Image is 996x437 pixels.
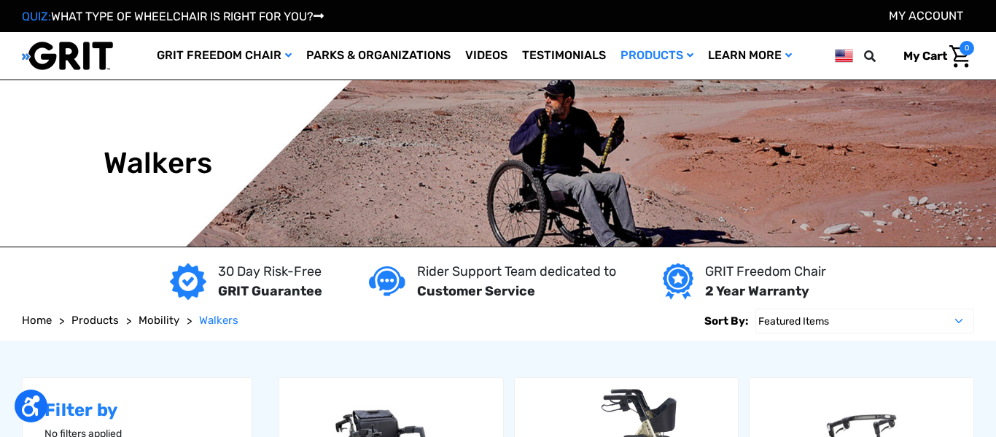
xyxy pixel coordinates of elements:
[892,41,974,71] a: Cart with 0 items
[417,262,616,282] p: Rider Support Team dedicated to
[960,41,974,55] span: 0
[199,312,238,329] a: Walkers
[170,263,206,300] img: GRIT Guarantee
[22,314,52,327] span: Home
[704,309,748,333] label: Sort By:
[44,400,230,421] h2: Filter by
[663,263,693,300] img: Year warranty
[104,146,213,181] h1: Walkers
[701,32,799,80] a: Learn More
[22,9,324,23] a: QUIZ:WHAT TYPE OF WHEELCHAIR IS RIGHT FOR YOU?
[417,283,535,299] strong: Customer Service
[139,312,179,329] a: Mobility
[149,32,299,80] a: GRIT Freedom Chair
[458,32,515,80] a: Videos
[71,314,119,327] span: Products
[22,312,52,329] a: Home
[299,32,458,80] a: Parks & Organizations
[218,262,322,282] p: 30 Day Risk-Free
[22,41,113,71] img: GRIT All-Terrain Wheelchair and Mobility Equipment
[705,283,809,299] strong: 2 Year Warranty
[218,283,322,299] strong: GRIT Guarantee
[369,266,405,296] img: Customer service
[22,9,51,23] span: QUIZ:
[889,9,963,23] a: Account
[71,312,119,329] a: Products
[705,262,826,282] p: GRIT Freedom Chair
[903,49,947,63] span: My Cart
[613,32,701,80] a: Products
[949,45,970,68] img: Cart
[515,32,613,80] a: Testimonials
[139,314,179,327] span: Mobility
[199,314,238,327] span: Walkers
[835,47,853,65] img: us.png
[871,41,892,71] input: Search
